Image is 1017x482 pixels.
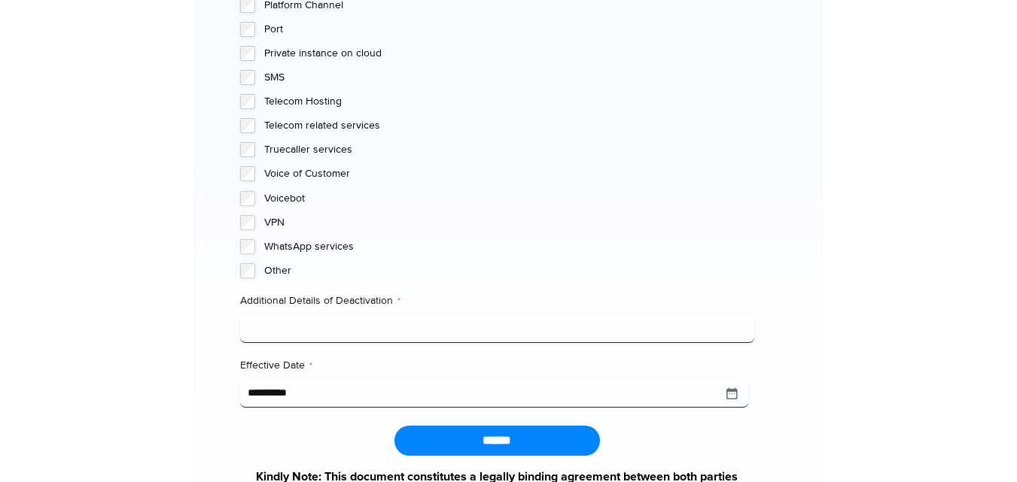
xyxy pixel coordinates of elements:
label: Port [264,22,754,37]
label: VPN [264,215,754,230]
label: SMS [264,70,754,85]
label: WhatsApp services [264,239,754,254]
label: Truecaller services [264,142,754,157]
label: Telecom Hosting [264,94,754,109]
label: Effective Date [240,358,754,373]
label: Other [264,263,754,278]
label: Private instance on cloud [264,46,754,61]
label: Additional Details of Deactivation [240,293,754,308]
label: Voicebot [264,191,754,206]
label: Telecom related services [264,118,754,133]
label: Voice of Customer [264,166,754,181]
